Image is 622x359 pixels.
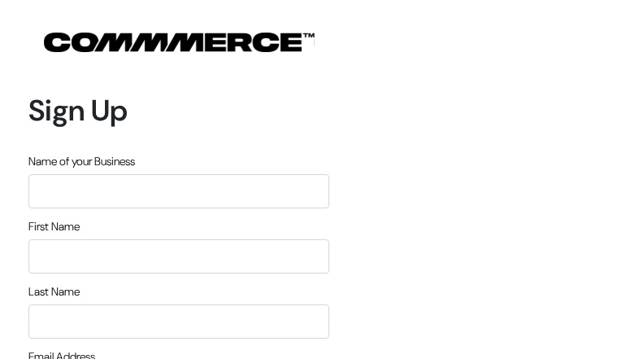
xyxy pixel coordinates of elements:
img: COMMMERCE [44,33,315,52]
h1: Sign Up [28,93,329,128]
label: Last Name [28,283,80,300]
label: Name of your Business [28,153,135,170]
label: First Name [28,218,80,235]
